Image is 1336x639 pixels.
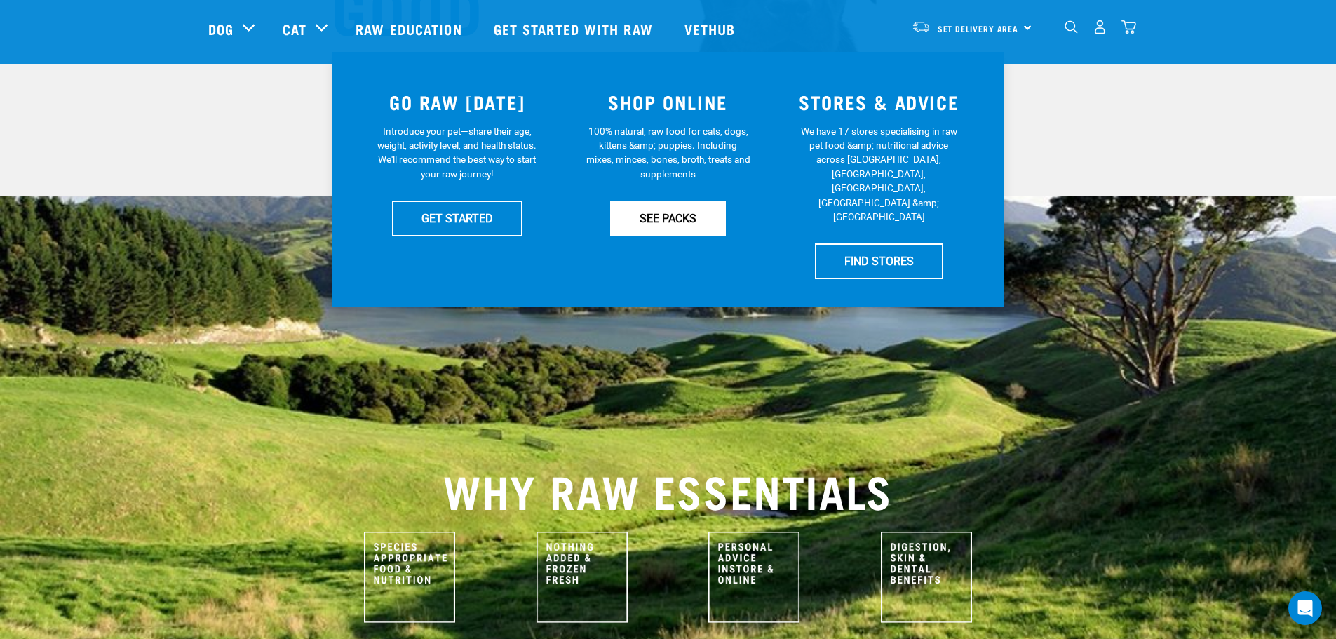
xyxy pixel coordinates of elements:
[1288,591,1322,625] div: Open Intercom Messenger
[360,91,555,113] h3: GO RAW [DATE]
[480,1,670,57] a: Get started with Raw
[364,532,455,623] img: Species Appropriate Nutrition
[938,26,1019,31] span: Set Delivery Area
[670,1,753,57] a: Vethub
[375,124,539,182] p: Introduce your pet—share their age, weight, activity level, and health status. We'll recommend th...
[708,532,799,623] img: Personal Advice
[283,18,306,39] a: Cat
[586,124,750,182] p: 100% natural, raw food for cats, dogs, kittens &amp; puppies. Including mixes, minces, bones, bro...
[342,1,479,57] a: Raw Education
[881,532,972,623] img: Raw Benefits
[782,91,976,113] h3: STORES & ADVICE
[610,201,726,236] a: SEE PACKS
[1065,20,1078,34] img: home-icon-1@2x.png
[208,18,234,39] a: Dog
[208,464,1128,515] h2: WHY RAW ESSENTIALS
[392,201,522,236] a: GET STARTED
[1121,20,1136,34] img: home-icon@2x.png
[537,532,628,623] img: Nothing Added
[912,20,931,33] img: van-moving.png
[1093,20,1107,34] img: user.png
[815,243,943,278] a: FIND STORES
[571,91,765,113] h3: SHOP ONLINE
[797,124,961,224] p: We have 17 stores specialising in raw pet food &amp; nutritional advice across [GEOGRAPHIC_DATA],...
